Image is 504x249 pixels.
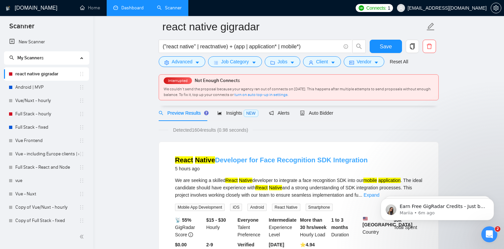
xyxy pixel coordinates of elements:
span: robot [300,111,305,115]
li: Copy of Full Stack - fixed [4,214,89,227]
a: Vue - Nuxt [15,187,79,201]
div: Experience Level [267,216,299,238]
li: Full Stack - hourly [4,107,89,121]
span: Connects: [366,4,386,12]
span: caret-down [195,60,200,65]
mark: React [255,185,268,190]
b: $0.00 [175,242,187,247]
a: Copy of Vue/Nuxt - hourly [15,201,79,214]
span: holder [79,98,84,103]
span: 2 [495,226,500,232]
span: info-circle [344,44,348,49]
span: holder [79,191,84,197]
button: barsJob Categorycaret-down [208,56,262,67]
b: 📡 55% [175,217,191,223]
span: Advanced [172,58,192,65]
span: My Scanners [17,55,44,61]
a: homeHome [80,5,100,11]
span: holder [79,178,84,183]
span: holder [79,165,84,170]
img: logo [6,3,10,14]
span: Job Category [221,58,249,65]
a: Expand [364,192,379,198]
li: New Scanner [4,35,89,49]
b: [DATE] [269,242,284,247]
span: holder [79,71,84,77]
span: Android [247,204,266,211]
span: holder [79,138,84,143]
a: Reset All [390,58,408,65]
span: caret-down [252,60,256,65]
a: searchScanner [157,5,182,11]
div: Country [361,216,393,238]
span: holder [79,111,84,117]
a: Android | MVP [15,81,79,94]
mark: application [378,178,401,183]
mark: Native [269,185,282,190]
span: Alerts [269,110,290,116]
span: React Native [272,204,300,211]
div: Hourly [205,216,236,238]
a: Vue Frontend [15,134,79,147]
span: Insights [217,110,258,116]
a: Full Stack - React and Node [15,161,79,174]
button: setting [491,3,501,13]
div: GigRadar Score [174,216,205,238]
span: 1 [388,4,390,12]
span: Vendor [357,58,371,65]
a: Vue - including Europe clients | only search title [15,147,79,161]
span: user [309,60,313,65]
span: notification [269,111,274,115]
mark: Native [239,178,252,183]
a: setting [491,5,501,11]
button: folderJobscaret-down [265,56,301,67]
li: Copy of Vue/Nuxt - hourly [4,201,89,214]
span: ... [358,192,362,198]
span: holder [79,125,84,130]
span: Scanner [4,21,40,35]
a: Copy of Full Stack - fixed [15,214,79,227]
span: bars [214,60,218,65]
span: Jobs [278,58,288,65]
span: We couldn’t send the proposal because your agency ran out of connects on [DATE]. This happens aft... [164,87,431,97]
a: turn on auto top-up in settings. [234,92,289,97]
span: holder [79,218,84,223]
button: idcardVendorcaret-down [344,56,384,67]
span: copy [406,43,419,49]
li: vue [4,174,89,187]
span: holder [79,85,84,90]
li: react native gigradar [4,67,89,81]
span: info-circle [188,232,193,237]
a: Full Stack - fixed [15,121,79,134]
input: Scanner name... [162,18,425,35]
span: Client [316,58,328,65]
a: Full Stack - hourly [15,107,79,121]
input: Search Freelance Jobs... [163,42,341,51]
span: Auto Bidder [300,110,333,116]
span: caret-down [374,60,379,65]
iframe: Intercom notifications message [371,184,504,231]
span: NEW [244,110,258,117]
a: New Scanner [9,35,84,49]
a: react native gigradar [15,67,79,81]
span: Smartphone [306,204,333,211]
b: [GEOGRAPHIC_DATA] [363,216,413,227]
li: Vue - including Europe clients | only search title [4,147,89,161]
span: caret-down [331,60,335,65]
b: Intermediate [269,217,296,223]
b: More than 30 hrs/week [300,217,326,230]
span: Interrupted [166,78,190,83]
span: holder [79,205,84,210]
span: Save [380,42,392,51]
div: Duration [330,216,361,238]
li: Vue - Nuxt [4,187,89,201]
mark: Native [195,156,215,164]
iframe: Intercom live chat [481,226,497,242]
span: delete [423,43,436,49]
button: copy [406,40,419,53]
